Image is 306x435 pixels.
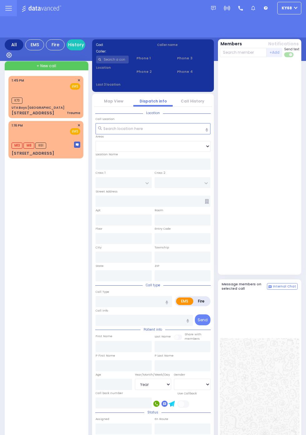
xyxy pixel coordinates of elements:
span: Phone 2 [136,69,169,74]
label: Cross 1 [96,171,106,175]
label: First Name [96,334,112,338]
button: ky68 [277,2,301,14]
span: Phone 4 [177,69,210,74]
label: ZIP [155,264,159,268]
input: Search location here [96,123,210,134]
div: Fire [46,39,65,50]
label: Room [155,208,163,212]
label: Last Name [155,334,171,339]
label: EMS [176,297,193,305]
span: Phone 3 [177,56,210,61]
span: EMS [70,128,80,135]
a: Map View [104,98,123,104]
label: Use Callback [177,391,197,396]
button: Send [195,314,210,325]
a: Dispatch info [140,98,167,104]
label: P First Name [96,353,115,358]
div: [STREET_ADDRESS] [12,110,54,116]
input: Search a contact [96,56,129,63]
label: Call Location [96,117,115,121]
button: Internal Chat [267,283,298,290]
span: + New call [37,63,56,69]
label: Location Name [96,152,118,157]
img: message.svg [211,6,216,11]
span: Status [144,410,161,415]
label: Floor [96,227,102,231]
span: EMS [70,83,80,90]
label: Last 3 location [96,82,153,87]
label: Township [155,245,169,250]
span: ✕ [77,78,80,83]
label: Call Info [96,308,108,313]
label: Apt [96,208,101,212]
span: 1:45 PM [12,78,24,83]
input: Search member [220,48,267,57]
label: Entry Code [155,227,171,231]
div: Trauma [67,111,80,115]
span: ky68 [282,5,292,11]
span: K73 [12,97,22,104]
label: Caller: [96,49,149,54]
span: Location [143,111,163,115]
span: M8 [23,142,34,149]
span: members [185,337,200,341]
label: Fire [193,297,210,305]
label: Areas [96,134,104,139]
img: message-box.svg [74,142,80,148]
label: City [96,245,101,250]
small: Share with [185,332,201,336]
label: Street Address [96,189,118,194]
div: UTA Boys [GEOGRAPHIC_DATA] [12,105,64,110]
label: Age [96,372,101,377]
div: Year/Month/Week/Day [135,372,171,377]
img: Logo [22,4,63,12]
span: M13 [12,142,22,149]
span: Internal Chat [273,284,296,289]
label: Assigned [96,417,109,421]
label: Call Type [96,290,109,294]
label: State [96,264,104,268]
label: Caller name [157,42,210,47]
a: History [67,39,85,50]
span: 1:16 PM [12,123,23,128]
a: Call History [181,98,204,104]
h5: Message members on selected call [222,282,267,290]
span: Send text [284,47,299,52]
label: Cad: [96,42,149,47]
div: EMS [25,39,44,50]
label: Location [96,65,129,70]
label: Turn off text [284,52,294,58]
span: ✕ [77,123,80,128]
label: Gender [174,372,185,377]
span: Call type [143,283,163,287]
label: Call back number [96,391,123,395]
label: Cross 2 [155,171,165,175]
label: En Route [155,417,168,421]
img: comment-alt.png [269,285,272,288]
button: Notifications [268,41,299,47]
span: Other building occupants [205,199,209,204]
button: Members [220,41,242,47]
span: Patient info [141,327,165,332]
span: Phone 1 [136,56,169,61]
label: P Last Name [155,353,174,358]
div: [STREET_ADDRESS] [12,150,54,157]
div: All [5,39,23,50]
span: K61 [35,142,46,149]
